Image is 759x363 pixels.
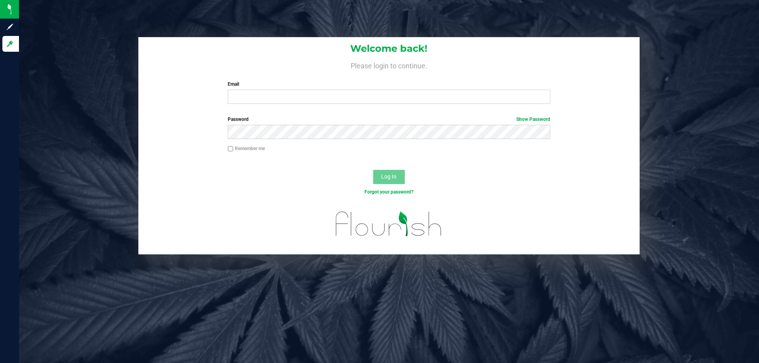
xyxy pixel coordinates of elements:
[228,81,550,88] label: Email
[138,43,640,54] h1: Welcome back!
[326,204,451,244] img: flourish_logo.svg
[6,23,14,31] inline-svg: Sign up
[516,117,550,122] a: Show Password
[228,117,249,122] span: Password
[6,40,14,48] inline-svg: Log in
[138,60,640,70] h4: Please login to continue.
[381,173,396,180] span: Log In
[373,170,405,184] button: Log In
[364,189,413,195] a: Forgot your password?
[228,145,265,152] label: Remember me
[228,146,233,152] input: Remember me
